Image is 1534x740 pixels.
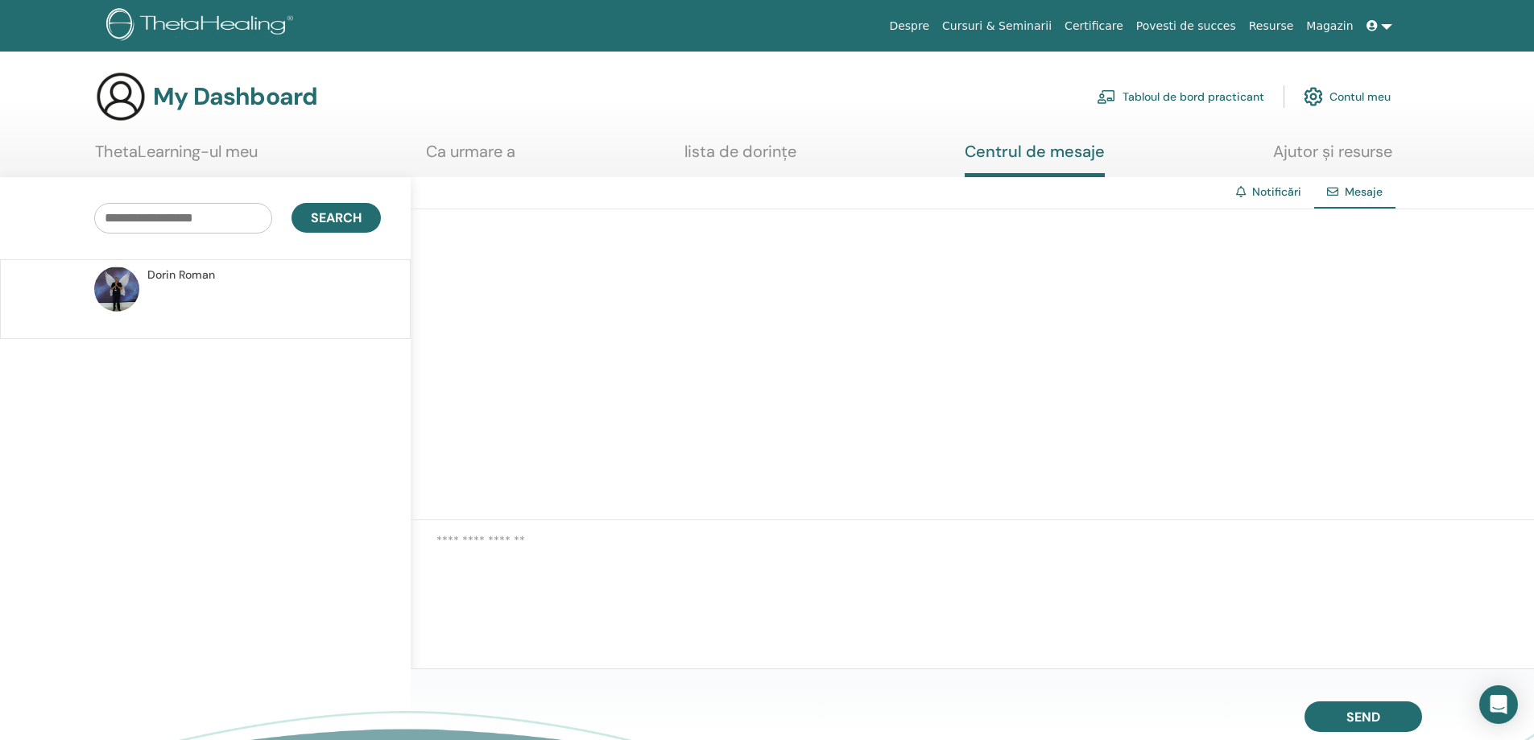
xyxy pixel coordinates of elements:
[1058,11,1130,41] a: Certificare
[1273,142,1392,173] a: Ajutor și resurse
[883,11,936,41] a: Despre
[1242,11,1300,41] a: Resurse
[1304,79,1391,114] a: Contul meu
[311,209,362,226] span: Search
[936,11,1058,41] a: Cursuri & Seminarii
[1305,701,1422,732] button: Send
[1345,184,1383,199] span: Mesaje
[1252,184,1301,199] a: Notificări
[1346,709,1380,726] span: Send
[292,203,381,233] button: Search
[965,142,1105,177] a: Centrul de mesaje
[95,71,147,122] img: generic-user-icon.jpg
[1097,79,1264,114] a: Tabloul de bord practicant
[1130,11,1242,41] a: Povesti de succes
[684,142,796,173] a: lista de dorințe
[1304,83,1323,110] img: cog.svg
[95,142,258,173] a: ThetaLearning-ul meu
[147,267,215,283] span: Dorin Roman
[106,8,299,44] img: logo.png
[1097,89,1116,104] img: chalkboard-teacher.svg
[426,142,515,173] a: Ca urmare a
[94,267,139,312] img: default.jpg
[153,82,317,111] h3: My Dashboard
[1300,11,1359,41] a: Magazin
[1479,685,1518,724] div: Open Intercom Messenger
